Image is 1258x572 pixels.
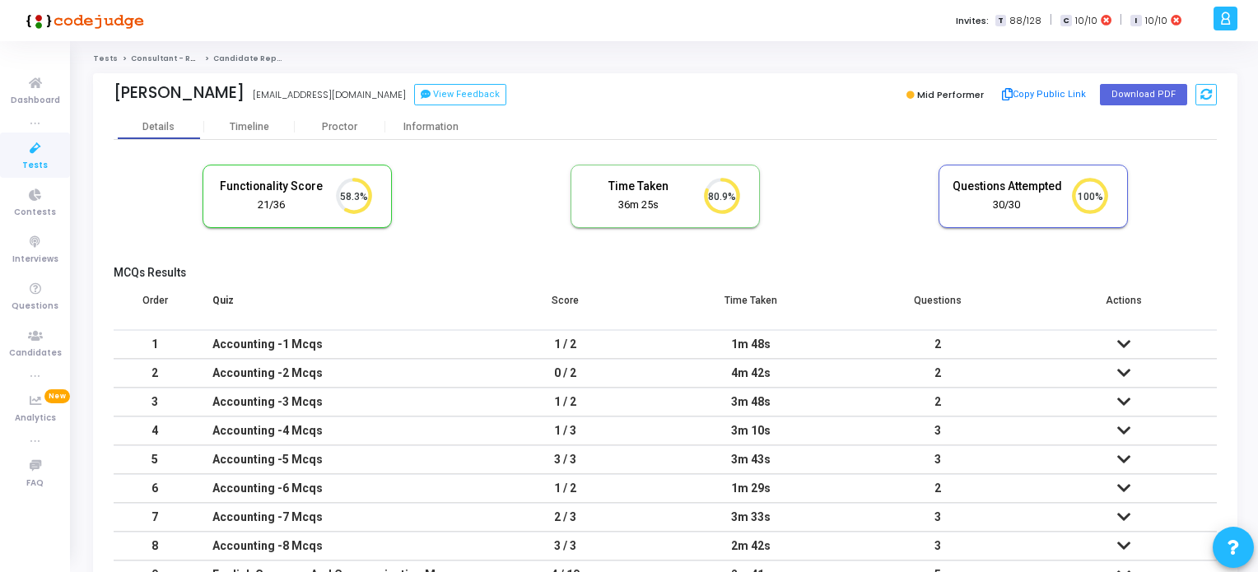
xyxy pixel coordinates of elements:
[212,388,455,416] div: Accounting -3 Mcqs
[22,159,48,173] span: Tests
[917,88,984,101] span: Mid Performer
[213,53,289,63] span: Candidate Report
[26,477,44,491] span: FAQ
[114,388,196,416] td: 3
[956,14,989,28] label: Invites:
[14,206,56,220] span: Contests
[472,284,658,330] th: Score
[472,388,658,416] td: 1 / 2
[1009,14,1041,28] span: 88/128
[674,417,827,444] div: 3m 10s
[212,475,455,502] div: Accounting -6 Mcqs
[1120,12,1122,29] span: |
[385,121,476,133] div: Information
[674,360,827,387] div: 4m 42s
[1100,84,1187,105] button: Download PDF
[995,15,1006,27] span: T
[845,330,1031,359] td: 2
[114,359,196,388] td: 2
[845,284,1031,330] th: Questions
[114,532,196,560] td: 8
[295,121,385,133] div: Proctor
[472,474,658,503] td: 1 / 2
[114,284,196,330] th: Order
[674,446,827,473] div: 3m 43s
[212,331,455,358] div: Accounting -1 Mcqs
[93,53,118,63] a: Tests
[472,503,658,532] td: 2 / 3
[12,253,58,267] span: Interviews
[12,300,58,314] span: Questions
[584,198,694,213] div: 36m 25s
[9,346,62,360] span: Candidates
[142,121,175,133] div: Details
[472,359,658,388] td: 0 / 2
[584,179,694,193] h5: Time Taken
[997,82,1092,107] button: Copy Public Link
[845,416,1031,445] td: 3
[212,360,455,387] div: Accounting -2 Mcqs
[114,330,196,359] td: 1
[472,532,658,560] td: 3 / 3
[212,532,455,560] div: Accounting -8 Mcqs
[845,503,1031,532] td: 3
[472,416,658,445] td: 1 / 3
[674,532,827,560] div: 2m 42s
[114,83,245,102] div: [PERSON_NAME]
[131,53,227,63] a: Consultant - Reporting
[845,445,1031,474] td: 3
[230,121,269,133] div: Timeline
[952,179,1062,193] h5: Questions Attempted
[216,179,326,193] h5: Functionality Score
[1130,15,1141,27] span: I
[212,446,455,473] div: Accounting -5 Mcqs
[1050,12,1052,29] span: |
[658,284,844,330] th: Time Taken
[15,412,56,426] span: Analytics
[1031,284,1217,330] th: Actions
[212,504,455,531] div: Accounting -7 Mcqs
[114,503,196,532] td: 7
[196,284,472,330] th: Quiz
[845,474,1031,503] td: 2
[253,88,406,102] div: [EMAIL_ADDRESS][DOMAIN_NAME]
[114,266,1217,280] h5: MCQs Results
[472,330,658,359] td: 1 / 2
[845,359,1031,388] td: 2
[212,417,455,444] div: Accounting -4 Mcqs
[44,389,70,403] span: New
[414,84,506,105] button: View Feedback
[114,445,196,474] td: 5
[1060,15,1071,27] span: C
[93,53,1237,64] nav: breadcrumb
[472,445,658,474] td: 3 / 3
[674,475,827,502] div: 1m 29s
[1145,14,1167,28] span: 10/10
[216,198,326,213] div: 21/36
[845,388,1031,416] td: 2
[11,94,60,108] span: Dashboard
[674,504,827,531] div: 3m 33s
[952,198,1062,213] div: 30/30
[674,388,827,416] div: 3m 48s
[674,331,827,358] div: 1m 48s
[114,416,196,445] td: 4
[1075,14,1097,28] span: 10/10
[21,4,144,37] img: logo
[114,474,196,503] td: 6
[845,532,1031,560] td: 3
